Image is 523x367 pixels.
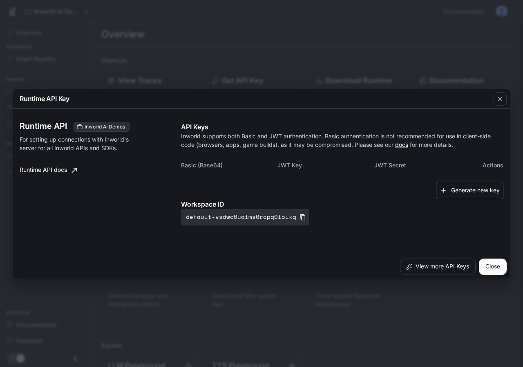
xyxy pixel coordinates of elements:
button: default-vsdwc6uaims0rcpg0iolkq [181,209,309,225]
th: Basic (Base64) [181,155,278,175]
p: API Keys [181,122,503,132]
div: These keys will apply to your current workspace only [74,122,130,132]
th: Actions [471,155,503,175]
span: Inworld AI Demos [81,123,128,131]
p: For setting up connections with Inworld's server for all Inworld APIs and SDKs. [20,135,136,152]
button: View more API Keys [400,259,476,275]
p: Inworld supports both Basic and JWT authentication. Basic authentication is not recommended for u... [181,132,503,149]
a: Runtime API docs [16,162,80,178]
a: docs [395,141,408,148]
h3: Runtime API [20,122,67,130]
th: JWT Key [277,155,374,175]
p: Runtime API Key [20,94,69,104]
button: Close [479,259,507,275]
button: Generate new key [436,182,503,199]
th: JWT Secret [374,155,471,175]
p: Workspace ID [181,199,503,209]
